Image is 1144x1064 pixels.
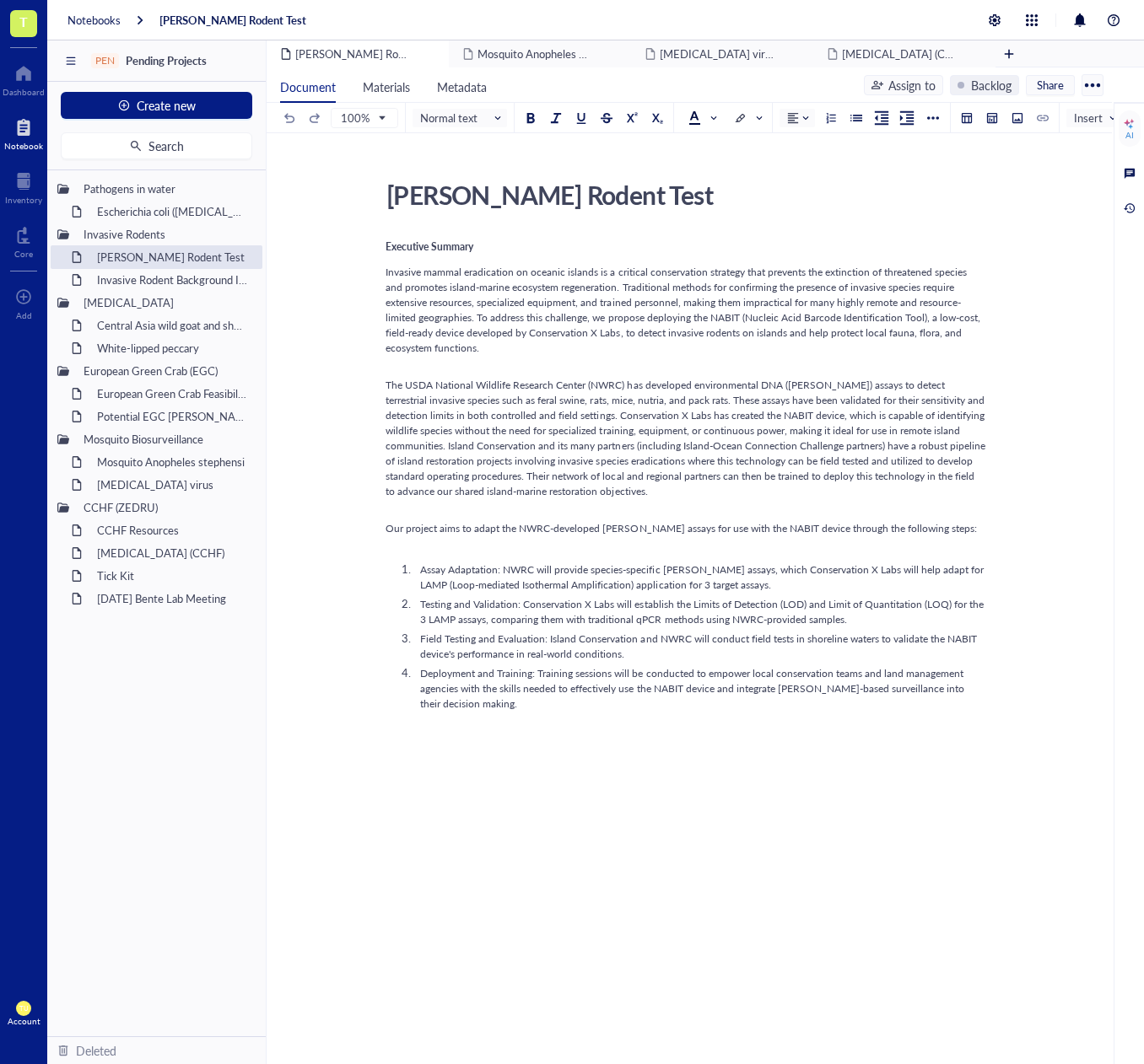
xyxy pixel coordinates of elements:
div: [MEDICAL_DATA] virus [89,473,256,497]
span: TU [19,1004,28,1012]
a: Core [14,222,33,259]
div: PEN [95,55,115,67]
span: Materials [363,78,410,95]
span: Pending Projects [126,52,207,68]
span: Executive Summary [386,239,473,254]
div: Pathogens in water [76,177,256,201]
a: Inventory [5,168,42,205]
div: Backlog [971,76,1012,94]
span: 100% [341,110,385,126]
div: [PERSON_NAME] Rodent Test [379,174,979,216]
span: Share [1037,78,1064,93]
div: Escherichia coli ([MEDICAL_DATA]) [89,200,256,223]
div: Potential EGC [PERSON_NAME] Project Outline [89,405,256,428]
div: [PERSON_NAME] Rodent Test [89,245,256,269]
div: Invasive Rodents [76,223,256,246]
span: Assay Adaptation: NWRC will provide species-specific [PERSON_NAME] assays, which Conservation X L... [420,562,986,592]
div: AI [1125,130,1134,140]
span: Document [280,78,336,95]
a: Notebooks [67,13,121,28]
a: [PERSON_NAME] Rodent Test [159,13,306,28]
span: The USDA National Wildlife Research Center (NWRC) has developed environmental DNA ([PERSON_NAME])... [386,378,988,498]
a: Dashboard [3,60,45,97]
span: Normal text [420,110,503,126]
div: [DATE] Bente Lab Meeting [89,587,256,610]
div: CCHF (ZEDRU) [76,496,256,519]
span: Invasive mammal eradication on oceanic islands is a critical conservation strategy that prevents ... [386,265,983,355]
div: Dashboard [3,87,45,97]
div: Account [8,1016,40,1026]
button: Create new [61,92,252,119]
div: Assign to [888,76,936,94]
div: Notebook [4,141,43,151]
span: Testing and Validation: Conservation X Labs will establish the Limits of Detection (LOD) and Limi... [420,597,986,626]
div: White-lipped peccary [89,336,256,360]
button: Search [61,132,252,159]
div: Inventory [5,195,42,205]
div: Deleted [76,1041,116,1060]
div: [MEDICAL_DATA] [76,291,256,314]
div: European Green Crab Feasibility Research [89,382,256,406]
span: Create new [137,99,196,112]
div: European Green Crab (EGC) [76,359,256,383]
button: Share [1026,75,1075,95]
div: Core [14,249,33,259]
div: Add [16,310,32,320]
span: Our project aims to adapt the NWRC-developed [PERSON_NAME] assays for use with the NABIT device t... [386,521,977,535]
span: Insert [1074,110,1118,126]
div: Tick Kit [89,564,256,588]
span: Deployment and Training: Training sessions will be conducted to empower local conservation teams ... [420,666,967,711]
div: Invasive Rodent Background Information [89,268,256,292]
span: Search [148,139,184,153]
div: Central Asia wild goat and sheep [89,314,256,337]
span: Metadata [437,78,487,95]
a: Notebook [4,114,43,151]
span: T [19,11,28,32]
div: Mosquito Biosurveillance [76,427,256,451]
div: Mosquito Anopheles stephensi [89,450,256,474]
div: [MEDICAL_DATA] (CCHF) [89,541,256,565]
div: CCHF Resources [89,519,256,542]
span: Field Testing and Evaluation: Island Conservation and NWRC will conduct field tests in shoreline ... [420,631,979,661]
